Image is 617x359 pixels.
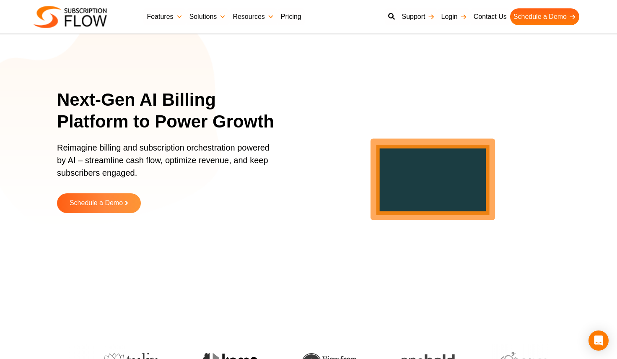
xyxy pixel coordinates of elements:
[186,8,230,25] a: Solutions
[588,330,609,351] div: Open Intercom Messenger
[229,8,277,25] a: Resources
[277,8,305,25] a: Pricing
[470,8,510,25] a: Contact Us
[438,8,470,25] a: Login
[34,6,107,28] img: Subscriptionflow
[510,8,579,25] a: Schedule a Demo
[398,8,438,25] a: Support
[143,8,186,25] a: Features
